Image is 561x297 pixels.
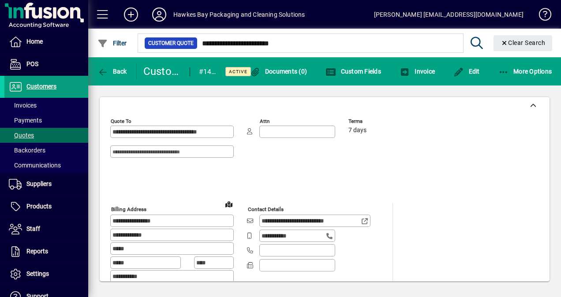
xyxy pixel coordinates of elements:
span: Documents (0) [250,68,307,75]
span: Active [229,69,247,74]
app-page-header-button: Back [88,63,137,79]
a: Backorders [4,143,88,158]
div: [PERSON_NAME] [EMAIL_ADDRESS][DOMAIN_NAME] [374,7,524,22]
span: Reports [26,248,48,255]
div: Customer Quote [143,64,181,78]
button: Back [95,63,129,79]
button: Add [117,7,145,22]
span: Customers [26,83,56,90]
a: Staff [4,218,88,240]
a: Communications [4,158,88,173]
a: Payments [4,113,88,128]
span: Invoices [9,102,37,109]
mat-label: Attn [260,118,269,124]
span: Customer Quote [148,39,194,48]
span: Custom Fields [325,68,381,75]
span: Terms [348,119,401,124]
a: Suppliers [4,173,88,195]
button: Clear [494,35,553,51]
span: Communications [9,162,61,169]
span: Edit [453,68,480,75]
span: Suppliers [26,180,52,187]
span: Quotes [9,132,34,139]
button: Invoice [397,63,437,79]
a: Home [4,31,88,53]
button: Filter [95,35,129,51]
span: Back [97,68,127,75]
a: Reports [4,241,88,263]
button: More Options [496,63,554,79]
button: Custom Fields [323,63,383,79]
a: Knowledge Base [532,2,550,30]
button: Documents (0) [247,63,309,79]
button: Edit [451,63,482,79]
a: Products [4,196,88,218]
a: Quotes [4,128,88,143]
span: POS [26,60,38,67]
div: #1443 [199,65,216,79]
a: POS [4,53,88,75]
span: Filter [97,40,127,47]
a: Invoices [4,98,88,113]
a: View on map [222,197,236,211]
span: 7 days [348,127,367,134]
span: Invoice [400,68,435,75]
span: Staff [26,225,40,232]
button: Profile [145,7,173,22]
span: Payments [9,117,42,124]
a: Settings [4,263,88,285]
span: Products [26,203,52,210]
span: Backorders [9,147,45,154]
span: Clear Search [501,39,546,46]
mat-label: Quote To [111,118,131,124]
span: Settings [26,270,49,277]
span: More Options [498,68,552,75]
span: Home [26,38,43,45]
div: Hawkes Bay Packaging and Cleaning Solutions [173,7,305,22]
